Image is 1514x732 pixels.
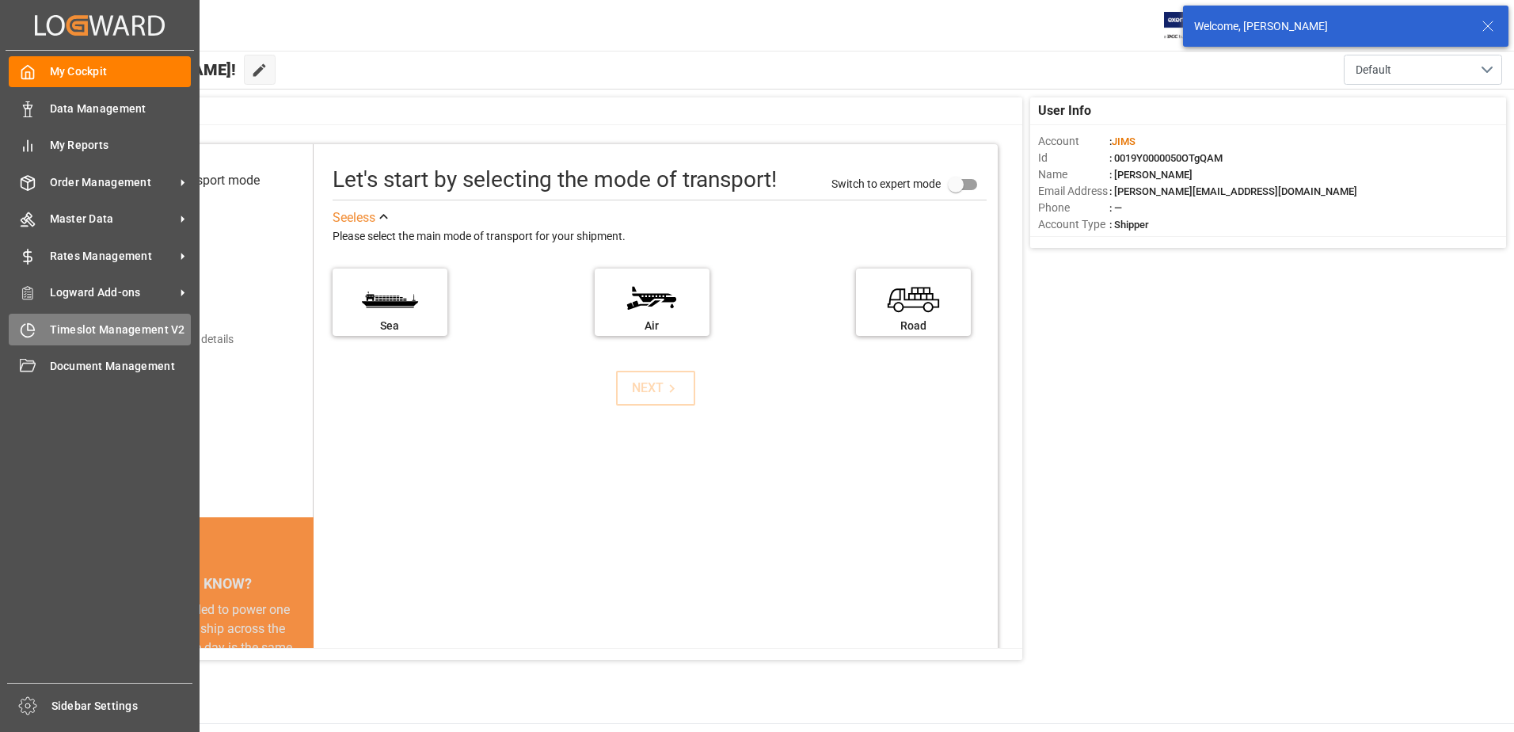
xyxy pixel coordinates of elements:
[340,318,439,334] div: Sea
[50,137,192,154] span: My Reports
[1109,219,1149,231] span: : Shipper
[1038,133,1109,150] span: Account
[50,211,175,227] span: Master Data
[1356,62,1391,78] span: Default
[1038,216,1109,233] span: Account Type
[50,322,192,338] span: Timeslot Management V2
[1109,169,1193,181] span: : [PERSON_NAME]
[50,284,175,301] span: Logward Add-ons
[50,248,175,265] span: Rates Management
[333,227,987,246] div: Please select the main mode of transport for your shipment.
[50,174,175,191] span: Order Management
[1109,185,1357,197] span: : [PERSON_NAME][EMAIL_ADDRESS][DOMAIN_NAME]
[1038,200,1109,216] span: Phone
[9,93,191,124] a: Data Management
[9,130,191,161] a: My Reports
[1109,135,1135,147] span: :
[1164,12,1219,40] img: Exertis%20JAM%20-%20Email%20Logo.jpg_1722504956.jpg
[1344,55,1502,85] button: open menu
[9,351,191,382] a: Document Management
[66,55,236,85] span: Hello [PERSON_NAME]!
[9,314,191,345] a: Timeslot Management V2
[1038,166,1109,183] span: Name
[1038,183,1109,200] span: Email Address
[50,101,192,117] span: Data Management
[603,318,702,334] div: Air
[831,177,941,189] span: Switch to expert mode
[1109,152,1223,164] span: : 0019Y0000050OTgQAM
[50,63,192,80] span: My Cockpit
[632,379,680,398] div: NEXT
[9,56,191,87] a: My Cockpit
[333,208,375,227] div: See less
[333,163,777,196] div: Let's start by selecting the mode of transport!
[1038,150,1109,166] span: Id
[1112,135,1135,147] span: JIMS
[864,318,963,334] div: Road
[135,331,234,348] div: Add shipping details
[51,698,193,715] span: Sidebar Settings
[1194,18,1466,35] div: Welcome, [PERSON_NAME]
[1109,202,1122,214] span: : —
[50,358,192,375] span: Document Management
[1038,101,1091,120] span: User Info
[616,371,695,406] button: NEXT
